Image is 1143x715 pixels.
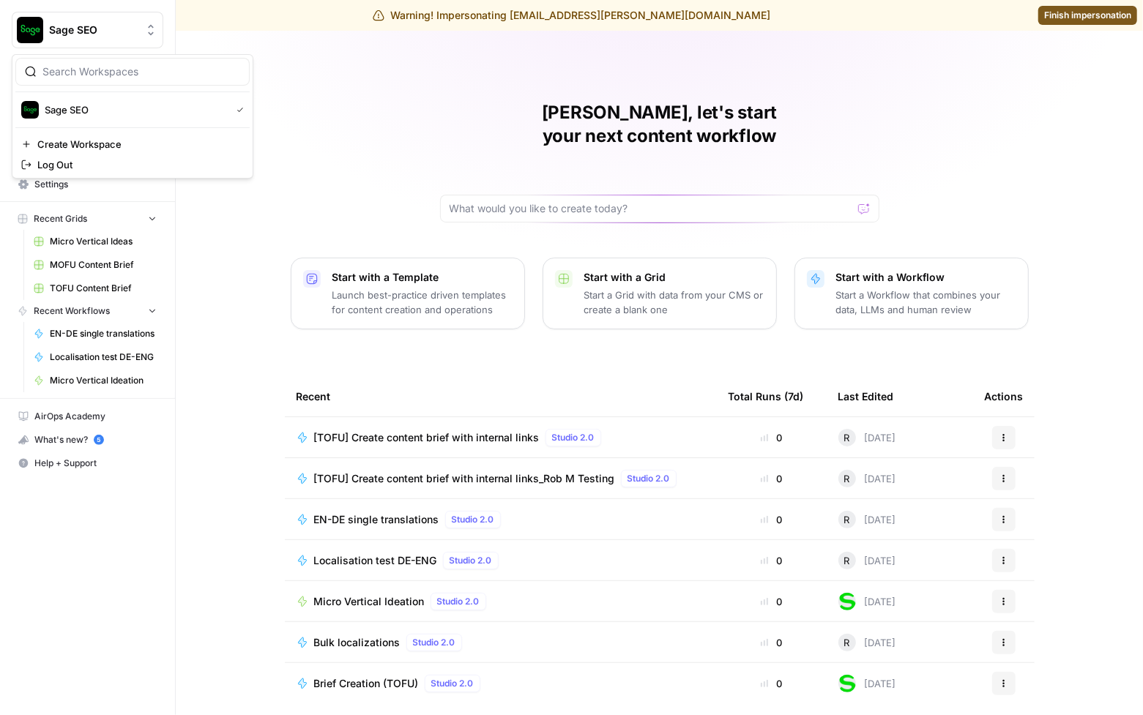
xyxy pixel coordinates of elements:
span: EN-DE single translations [50,327,157,340]
span: [TOFU] Create content brief with internal links_Rob M Testing [314,471,615,486]
a: Localisation test DE-ENG [27,345,163,369]
button: Help + Support [12,452,163,475]
span: Log Out [37,157,238,172]
span: Recent Workflows [34,304,110,318]
input: Search Workspaces [42,64,240,79]
a: Finish impersonation [1038,6,1137,25]
p: Start a Grid with data from your CMS or create a blank one [584,288,764,317]
span: Studio 2.0 [431,677,474,690]
div: [DATE] [838,552,896,569]
button: Start with a TemplateLaunch best-practice driven templates for content creation and operations [291,258,525,329]
p: Start with a Workflow [836,270,1016,285]
span: Studio 2.0 [413,636,455,649]
a: EN-DE single translationsStudio 2.0 [297,511,705,528]
a: [TOFU] Create content brief with internal links_Rob M TestingStudio 2.0 [297,470,705,487]
span: AirOps Academy [34,410,157,423]
a: Bulk localizationsStudio 2.0 [297,634,705,651]
div: [DATE] [838,470,896,487]
p: Start with a Template [332,270,513,285]
span: Studio 2.0 [437,595,480,608]
span: R [844,430,850,445]
a: Micro Vertical Ideas [27,230,163,253]
a: 5 [94,435,104,445]
div: Total Runs (7d) [729,376,804,416]
p: Launch best-practice driven templates for content creation and operations [332,288,513,317]
div: 0 [729,512,815,527]
div: 0 [729,553,815,568]
div: Warning! Impersonating [EMAIL_ADDRESS][PERSON_NAME][DOMAIN_NAME] [373,8,770,23]
div: Actions [985,376,1024,416]
div: 0 [729,594,815,609]
img: Sage SEO Logo [21,101,39,119]
text: 5 [97,436,100,443]
span: Recent Grids [34,212,87,225]
span: Micro Vertical Ideation [50,374,157,387]
span: Sage SEO [45,102,225,117]
span: MOFU Content Brief [50,258,157,272]
span: Finish impersonation [1044,9,1131,22]
span: Localisation test DE-ENG [50,351,157,364]
span: Brief Creation (TOFU) [314,676,419,691]
div: 0 [729,676,815,691]
img: 2tjdtbkr969jgkftgy30i99suxv9 [838,675,856,692]
div: [DATE] [838,675,896,692]
span: Studio 2.0 [552,431,595,444]
span: Micro Vertical Ideation [314,594,425,609]
div: Workspace: Sage SEO [12,54,253,179]
a: MOFU Content Brief [27,253,163,277]
span: R [844,471,850,486]
button: Start with a GridStart a Grid with data from your CMS or create a blank one [543,258,777,329]
span: Micro Vertical Ideas [50,235,157,248]
div: [DATE] [838,511,896,528]
input: What would you like to create today? [450,201,852,216]
div: 0 [729,430,815,445]
div: [DATE] [838,634,896,651]
a: TOFU Content Brief [27,277,163,300]
img: 2tjdtbkr969jgkftgy30i99suxv9 [838,593,856,610]
div: [DATE] [838,593,896,610]
div: Last Edited [838,376,894,416]
span: Studio 2.0 [452,513,494,526]
span: Settings [34,178,157,191]
span: R [844,635,850,650]
span: Help + Support [34,457,157,470]
a: AirOps Academy [12,405,163,428]
button: Recent Workflows [12,300,163,322]
a: Localisation test DE-ENGStudio 2.0 [297,552,705,569]
div: [DATE] [838,429,896,446]
p: Start with a Grid [584,270,764,285]
button: Recent Grids [12,208,163,230]
span: Sage SEO [49,23,138,37]
div: What's new? [12,429,163,451]
span: R [844,553,850,568]
a: Micro Vertical Ideation [27,369,163,392]
span: TOFU Content Brief [50,282,157,295]
span: EN-DE single translations [314,512,439,527]
a: Brief Creation (TOFU)Studio 2.0 [297,675,705,692]
a: EN-DE single translations [27,322,163,345]
span: Create Workspace [37,137,238,151]
a: Micro Vertical IdeationStudio 2.0 [297,593,705,610]
span: R [844,512,850,527]
h1: [PERSON_NAME], let's start your next content workflow [440,101,879,148]
a: Settings [12,173,163,196]
a: Create Workspace [15,134,250,154]
span: Studio 2.0 [450,554,492,567]
p: Start a Workflow that combines your data, LLMs and human review [836,288,1016,317]
div: 0 [729,471,815,486]
button: Start with a WorkflowStart a Workflow that combines your data, LLMs and human review [794,258,1029,329]
button: What's new? 5 [12,428,163,452]
img: Sage SEO Logo [17,17,43,43]
a: [TOFU] Create content brief with internal linksStudio 2.0 [297,429,705,446]
span: Studio 2.0 [628,472,670,485]
div: Recent [297,376,705,416]
a: Log Out [15,154,250,175]
span: [TOFU] Create content brief with internal links [314,430,540,445]
span: Localisation test DE-ENG [314,553,437,568]
span: Bulk localizations [314,635,401,650]
div: 0 [729,635,815,650]
button: Workspace: Sage SEO [12,12,163,48]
